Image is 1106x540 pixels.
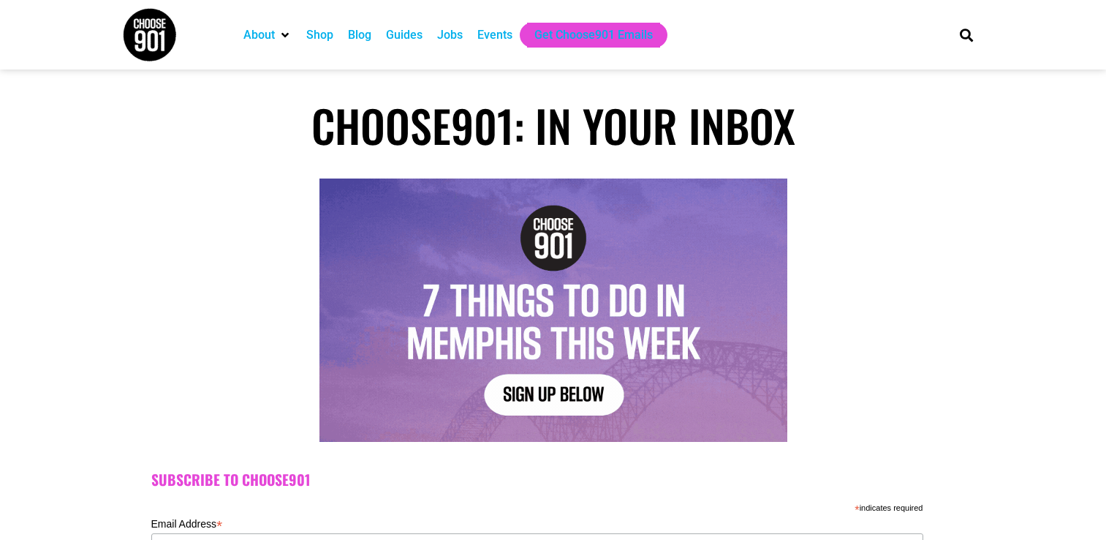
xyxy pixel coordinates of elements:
[306,26,333,44] a: Shop
[437,26,463,44] a: Jobs
[236,23,299,48] div: About
[236,23,935,48] nav: Main nav
[386,26,423,44] a: Guides
[477,26,512,44] a: Events
[243,26,275,44] a: About
[151,471,955,489] h2: Subscribe to Choose901
[151,514,923,531] label: Email Address
[954,23,978,47] div: Search
[122,99,985,151] h1: Choose901: In Your Inbox
[348,26,371,44] a: Blog
[319,179,787,442] img: Text graphic with "Choose 901" logo. Reads: "7 Things to Do in Memphis This Week. Sign Up Below."...
[534,26,653,44] a: Get Choose901 Emails
[151,500,923,514] div: indicates required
